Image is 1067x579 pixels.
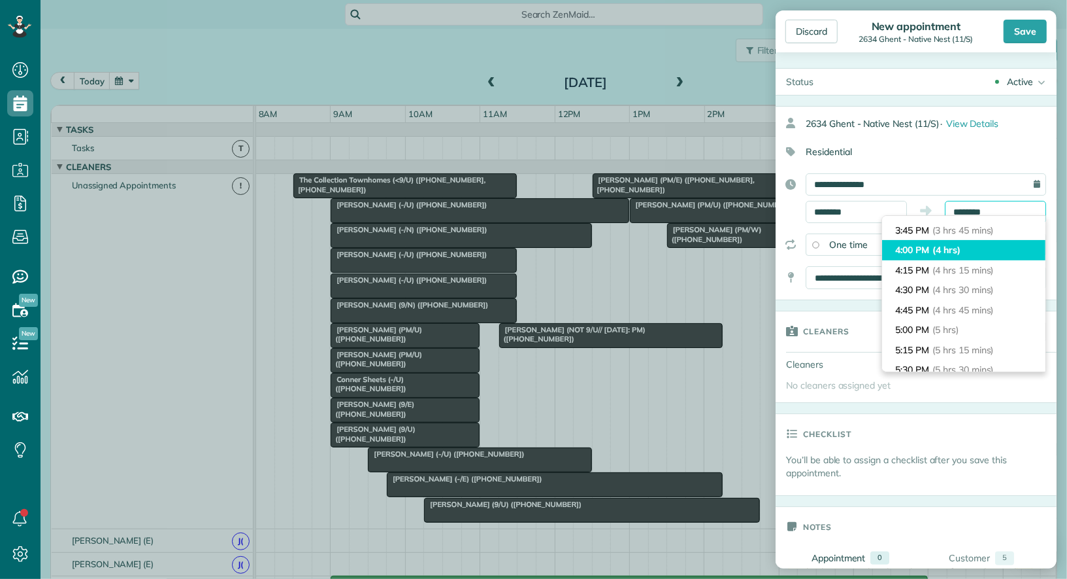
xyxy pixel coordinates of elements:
div: Customer [949,552,990,565]
div: Cleaners [776,353,867,376]
span: No cleaners assigned yet [786,379,891,391]
h3: Checklist [803,414,851,453]
li: 4:15 PM [882,260,1045,281]
li: 4:45 PM [882,300,1045,321]
h3: Notes [803,507,832,546]
div: Save [1004,20,1047,43]
div: Discard [785,20,838,43]
span: (5 hrs 30 mins) [932,364,993,376]
span: (3 hrs 45 mins) [932,224,993,236]
span: (5 hrs 15 mins) [932,344,993,356]
div: 5 [995,552,1014,565]
div: Status [776,69,824,95]
li: 5:30 PM [882,360,1045,380]
div: 0 [870,552,889,565]
span: (5 hrs) [932,324,959,336]
li: 4:30 PM [882,280,1045,300]
li: 5:15 PM [882,340,1045,360]
div: 2634 Ghent - Native Nest (11/S) [806,112,1057,135]
div: 2634 Ghent - Native Nest (11/S) [855,35,977,44]
span: (4 hrs 15 mins) [932,264,993,276]
span: New [19,327,38,340]
span: One time [829,239,868,251]
p: You’ll be able to assign a checklist after you save this appointment. [786,453,1057,480]
span: View Details [946,118,999,130]
div: Residential [776,141,1046,163]
span: New [19,294,38,307]
li: 3:45 PM [882,220,1045,241]
li: 5:00 PM [882,320,1045,340]
h3: Cleaners [803,311,849,351]
div: Appointment [812,552,866,565]
div: Active [1007,75,1033,88]
div: New appointment [855,20,977,33]
span: (4 hrs 45 mins) [932,304,993,316]
span: (4 hrs 30 mins) [932,284,993,296]
input: One time [812,241,819,248]
span: (4 hrs) [932,244,960,256]
li: 4:00 PM [882,240,1045,260]
span: · [940,118,942,130]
